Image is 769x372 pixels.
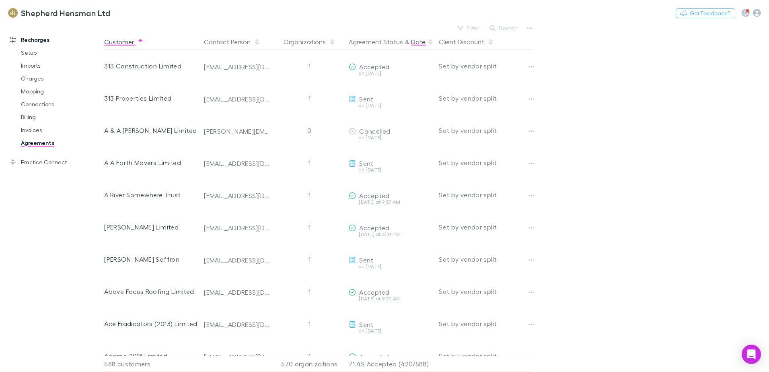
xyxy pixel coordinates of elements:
button: Got Feedback? [676,8,735,18]
div: Set by vendor split [439,340,532,372]
div: [PERSON_NAME] Saffron [104,243,197,275]
div: [PERSON_NAME][EMAIL_ADDRESS][DOMAIN_NAME] [204,127,270,135]
img: Shepherd Hensman Ltd's Logo [8,8,18,18]
button: Customer [104,34,144,50]
div: Set by vendor split [439,82,532,114]
div: [EMAIL_ADDRESS][DOMAIN_NAME] [204,353,270,361]
span: Accepted [359,288,389,296]
div: 313 Properties Limited [104,82,197,114]
button: Search [486,23,522,33]
button: Client Discount [439,34,494,50]
div: [EMAIL_ADDRESS][DOMAIN_NAME] [204,288,270,296]
div: 588 customers [104,356,201,372]
div: [EMAIL_ADDRESS][DOMAIN_NAME] [204,95,270,103]
div: 1 [273,82,345,114]
div: on [DATE] [349,103,432,108]
div: Above Focus Roofing Limited [104,275,197,308]
div: Ace Eradicators (2013) Limited [104,308,197,340]
div: Set by vendor split [439,275,532,308]
div: 1 [273,308,345,340]
div: Set by vendor split [439,308,532,340]
div: Set by vendor split [439,114,532,147]
button: Organizations [284,34,335,50]
div: on [DATE] [349,167,432,172]
button: Filter [454,23,484,33]
span: Sent [359,256,373,264]
a: Connections [13,98,109,111]
span: Accepted [359,353,389,360]
a: Shepherd Hensman Ltd [3,3,115,23]
span: Sent [359,159,373,167]
span: Cancelled [359,127,390,135]
span: Accepted [359,224,389,231]
div: A & A [PERSON_NAME] Limited [104,114,197,147]
div: [EMAIL_ADDRESS][DOMAIN_NAME] [204,159,270,167]
div: Open Intercom Messenger [742,345,761,364]
span: Accepted [359,63,389,70]
div: [EMAIL_ADDRESS][DOMAIN_NAME] [204,63,270,71]
span: Accepted [359,192,389,199]
div: A A Earth Movers Limited [104,147,197,179]
a: Imports [13,59,109,72]
button: Agreement Status [349,34,403,50]
span: Sent [359,95,373,103]
div: Set by vendor split [439,243,532,275]
div: Adamo 2018 Limited [104,340,197,372]
div: 570 organizations [273,356,345,372]
div: 1 [273,340,345,372]
div: 1 [273,147,345,179]
div: 1 [273,243,345,275]
a: Setup [13,46,109,59]
div: Set by vendor split [439,179,532,211]
h3: Shepherd Hensman Ltd [21,8,110,18]
button: Date [411,34,426,50]
div: on [DATE] [349,135,432,140]
div: 1 [273,275,345,308]
div: Set by vendor split [439,50,532,82]
div: [EMAIL_ADDRESS][DOMAIN_NAME] [204,224,270,232]
div: 0 [273,114,345,147]
div: [DATE] at 9:57 AM [349,200,432,205]
div: & [349,34,432,50]
div: on [DATE] [349,329,432,333]
p: 71.4% Accepted (420/588) [349,356,432,372]
div: 313 Construction Limited [104,50,197,82]
div: on [DATE] [349,264,432,269]
a: Invoices [13,124,109,136]
button: Contact Person [204,34,260,50]
div: [EMAIL_ADDRESS][DOMAIN_NAME] [204,320,270,329]
div: on [DATE] [349,71,432,76]
div: 1 [273,211,345,243]
div: Set by vendor split [439,147,532,179]
a: Recharges [2,33,109,46]
a: Billing [13,111,109,124]
div: 1 [273,179,345,211]
a: Mapping [13,85,109,98]
div: [PERSON_NAME] Limited [104,211,197,243]
div: 1 [273,50,345,82]
div: [EMAIL_ADDRESS][DOMAIN_NAME] [204,192,270,200]
div: [DATE] at 9:20 AM [349,296,432,301]
a: Charges [13,72,109,85]
a: Practice Connect [2,156,109,169]
span: Sent [359,320,373,328]
div: [EMAIL_ADDRESS][DOMAIN_NAME] [204,256,270,264]
div: A River Somewhere Trust [104,179,197,211]
a: Agreements [13,136,109,149]
div: [DATE] at 3:31 PM [349,232,432,237]
div: Set by vendor split [439,211,532,243]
